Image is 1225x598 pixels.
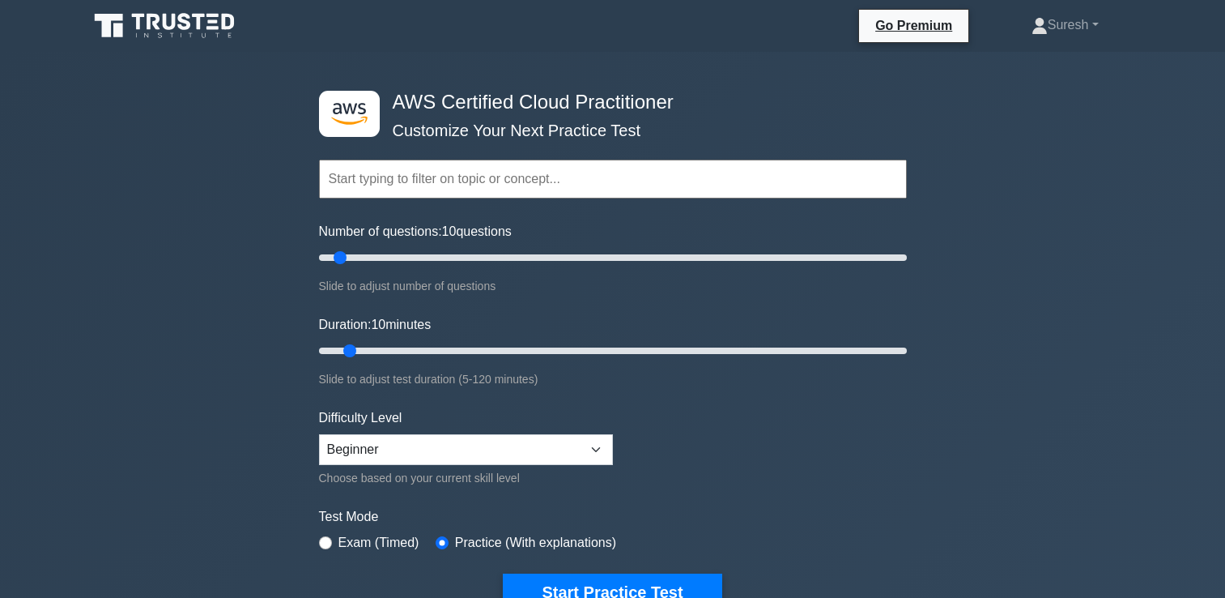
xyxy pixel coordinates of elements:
span: 10 [371,318,385,331]
span: 10 [442,224,457,238]
label: Test Mode [319,507,907,527]
a: Suresh [993,9,1138,41]
div: Slide to adjust number of questions [319,276,907,296]
h4: AWS Certified Cloud Practitioner [386,91,827,114]
label: Practice (With explanations) [455,533,616,553]
label: Number of questions: questions [319,222,512,241]
label: Difficulty Level [319,408,402,428]
div: Choose based on your current skill level [319,468,613,488]
label: Exam (Timed) [338,533,419,553]
label: Duration: minutes [319,315,432,335]
input: Start typing to filter on topic or concept... [319,160,907,199]
div: Slide to adjust test duration (5-120 minutes) [319,369,907,389]
a: Go Premium [866,15,962,36]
